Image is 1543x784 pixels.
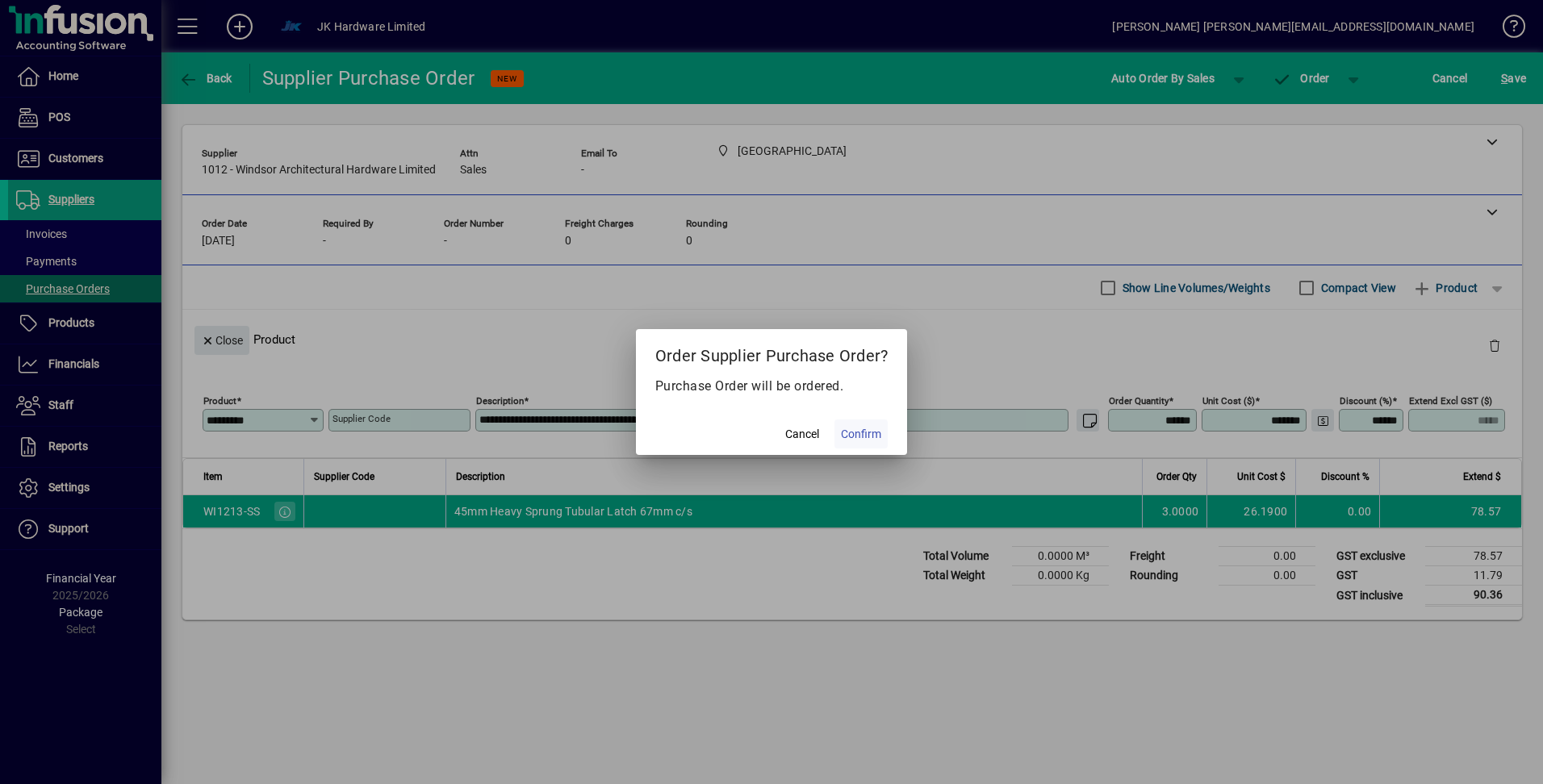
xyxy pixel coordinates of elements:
p: Purchase Order will be ordered. [655,377,889,396]
button: Confirm [834,419,888,448]
h2: Order Supplier Purchase Order? [636,329,908,376]
button: Cancel [776,419,828,448]
span: Confirm [841,426,881,443]
span: Cancel [785,426,819,443]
